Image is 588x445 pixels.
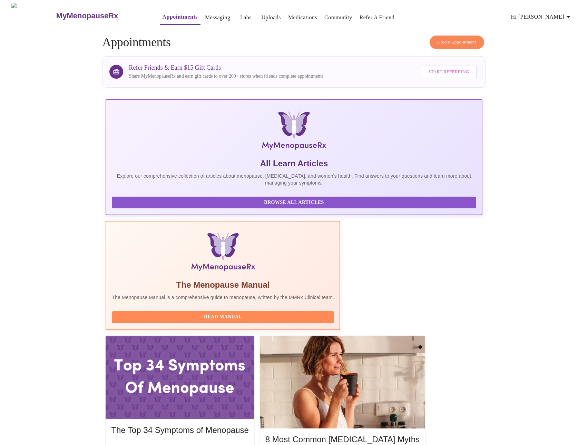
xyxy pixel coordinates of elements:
[285,11,320,24] button: Medications
[119,313,327,322] span: Read Manual
[160,10,200,25] button: Appointments
[419,62,478,82] a: Start Referring
[112,199,478,205] a: Browse All Articles
[129,64,323,71] h3: Refer Friends & Earn $15 Gift Cards
[112,197,476,209] button: Browse All Articles
[261,13,281,22] a: Uploads
[205,13,230,22] a: Messaging
[112,311,334,323] button: Read Manual
[428,68,469,76] span: Start Referring
[438,38,476,46] span: Create Appointment
[102,36,486,49] h4: Appointments
[324,13,352,22] a: Community
[11,3,55,29] img: MyMenopauseRx Logo
[111,425,248,436] h5: The Top 34 Symptoms of Menopause
[258,11,284,24] button: Uploads
[265,434,420,445] h5: 8 Most Common [MEDICAL_DATA] Myths
[430,36,484,49] button: Create Appointment
[360,13,395,22] a: Refer a Friend
[322,11,355,24] button: Community
[168,111,419,152] img: MyMenopauseRx Logo
[163,12,198,22] a: Appointments
[508,10,575,24] button: Hi [PERSON_NAME]
[55,4,146,28] a: MyMenopauseRx
[288,13,317,22] a: Medications
[56,11,118,20] h3: MyMenopauseRx
[202,11,233,24] button: Messaging
[357,11,398,24] button: Refer a Friend
[240,13,252,22] a: Labs
[511,12,572,22] span: Hi [PERSON_NAME]
[112,172,476,186] p: Explore our comprehensive collection of articles about menopause, [MEDICAL_DATA], and women's hea...
[112,314,336,319] a: Read Manual
[112,279,334,290] h5: The Menopause Manual
[112,158,476,169] h5: All Learn Articles
[119,198,469,207] span: Browse All Articles
[129,73,323,80] p: Share MyMenopauseRx and earn gift cards to over 200+ stores when friends complete appointments
[235,11,257,24] button: Labs
[147,233,299,274] img: Menopause Manual
[421,66,477,78] button: Start Referring
[112,294,334,301] p: The Menopause Manual is a comprehensive guide to menopause, written by the MMRx Clinical team.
